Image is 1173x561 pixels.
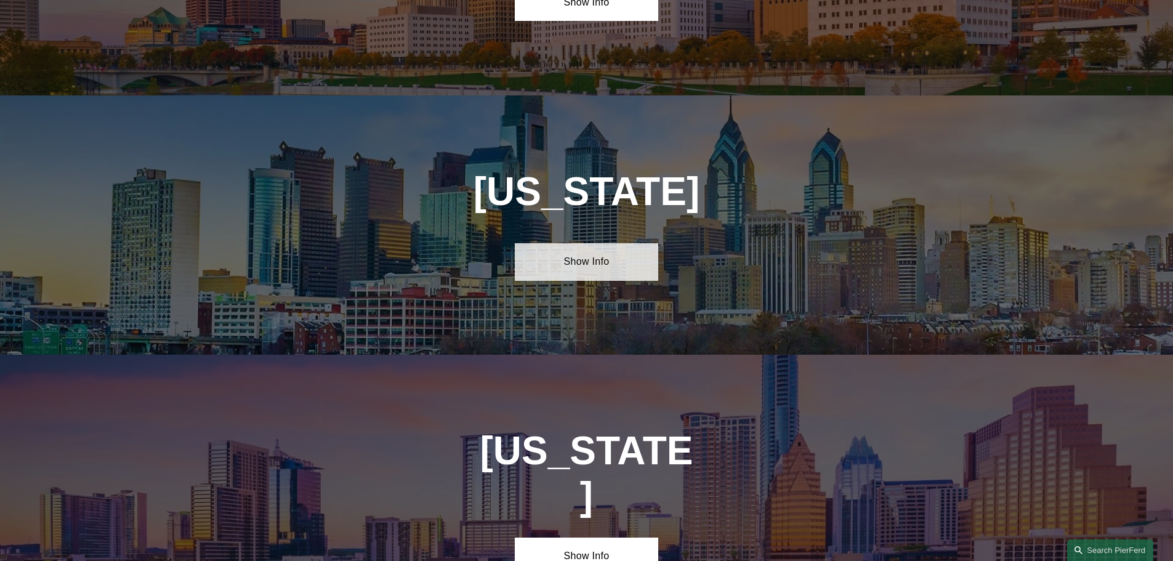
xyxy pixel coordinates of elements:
h1: [US_STATE] [479,429,695,519]
h1: [US_STATE] [407,169,766,214]
a: Show Info [515,243,658,280]
a: Search this site [1067,539,1153,561]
